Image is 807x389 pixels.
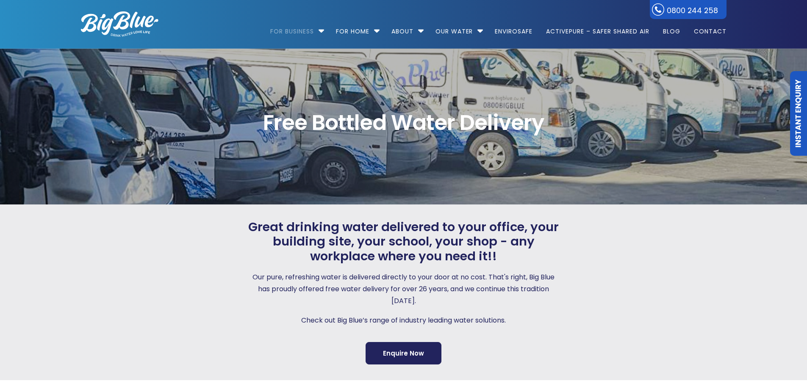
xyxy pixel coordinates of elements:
[790,71,807,156] a: Instant Enquiry
[246,271,561,307] p: Our pure, refreshing water is delivered directly to your door at no cost. That's right, Big Blue ...
[81,112,727,133] span: Free Bottled Water Delivery
[246,315,561,326] p: Check out Big Blue’s range of industry leading water solutions.
[366,342,441,364] a: Enquire Now
[81,11,158,37] img: logo
[246,220,561,264] span: Great drinking water delivered to your office, your building site, your school, your shop - any w...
